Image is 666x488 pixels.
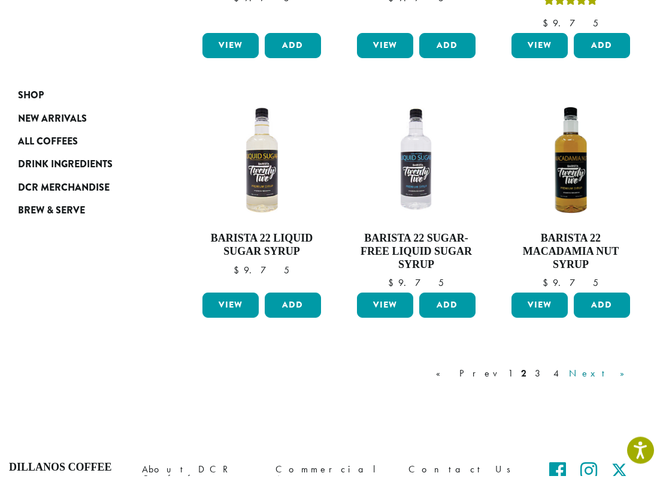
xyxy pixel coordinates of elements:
[234,276,289,289] bdi: 9.75
[419,305,476,330] button: Add
[419,46,476,71] button: Add
[543,289,598,302] bdi: 9.75
[265,305,321,330] button: Add
[18,188,149,211] a: DCR Merchandise
[388,4,444,17] bdi: 9.75
[18,169,113,184] span: Drink Ingredients
[18,142,149,165] a: All Coffees
[265,46,321,71] button: Add
[199,110,324,235] img: LIQUID-SUGAR-300x300.png
[18,123,87,138] span: New Arrivals
[354,110,479,300] a: Barista 22 Sugar-Free Liquid Sugar Syrup $9.75
[388,4,398,17] span: $
[18,146,78,161] span: All Coffees
[202,46,259,71] a: View
[388,289,398,302] span: $
[543,29,553,42] span: $
[357,46,413,71] a: View
[505,379,515,393] a: 1
[18,215,85,230] span: Brew & Serve
[202,305,259,330] a: View
[18,165,149,188] a: Drink Ingredients
[532,379,547,393] a: 3
[508,245,633,284] h4: Barista 22 Macadamia Nut Syrup
[519,379,529,393] a: 2
[434,379,502,393] a: « Prev
[511,46,568,71] a: View
[199,110,324,300] a: Barista 22 Liquid Sugar Syrup $9.75
[18,96,149,119] a: Shop
[18,192,110,207] span: DCR Merchandise
[543,29,598,42] bdi: 9.75
[511,305,568,330] a: View
[508,110,633,235] img: MacadamiaNut-01-300x300.png
[508,110,633,300] a: Barista 22 Macadamia Nut Syrup $9.75
[567,379,635,393] a: Next »
[234,276,244,289] span: $
[574,305,630,330] button: Add
[18,100,44,115] span: Shop
[357,305,413,330] a: View
[388,289,444,302] bdi: 9.75
[543,289,553,302] span: $
[199,245,324,270] h4: Barista 22 Liquid Sugar Syrup
[544,6,598,24] div: Rated 5.00 out of 5
[234,4,289,17] bdi: 9.75
[18,211,149,234] a: Brew & Serve
[551,379,563,393] a: 4
[574,46,630,71] button: Add
[354,110,479,235] img: SF-LIQUID-SUGAR-300x300.png
[354,245,479,284] h4: Barista 22 Sugar-Free Liquid Sugar Syrup
[234,4,244,17] span: $
[18,119,149,141] a: New Arrivals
